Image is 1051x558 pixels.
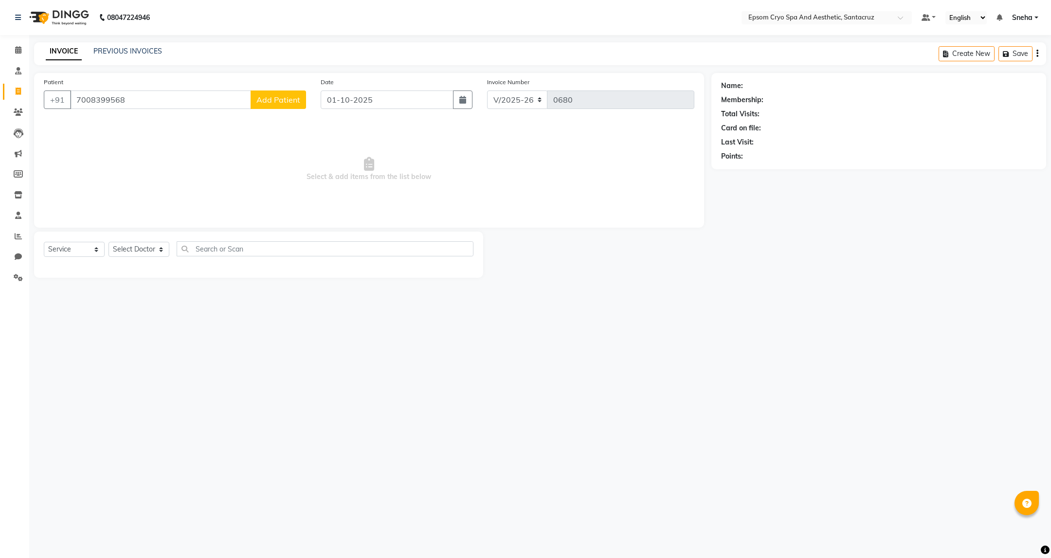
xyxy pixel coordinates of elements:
[70,90,251,109] input: Search by Name/Mobile/Email/Code
[44,78,63,87] label: Patient
[107,4,150,31] b: 08047224946
[25,4,91,31] img: logo
[721,137,754,147] div: Last Visit:
[721,81,743,91] div: Name:
[721,109,760,119] div: Total Visits:
[721,95,763,105] div: Membership:
[44,121,694,218] span: Select & add items from the list below
[487,78,529,87] label: Invoice Number
[46,43,82,60] a: INVOICE
[998,46,1033,61] button: Save
[44,90,71,109] button: +91
[1012,13,1033,23] span: Sneha
[721,151,743,162] div: Points:
[721,123,761,133] div: Card on file:
[251,90,306,109] button: Add Patient
[939,46,995,61] button: Create New
[256,95,300,105] span: Add Patient
[177,241,473,256] input: Search or Scan
[1010,519,1041,548] iframe: chat widget
[321,78,334,87] label: Date
[93,47,162,55] a: PREVIOUS INVOICES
